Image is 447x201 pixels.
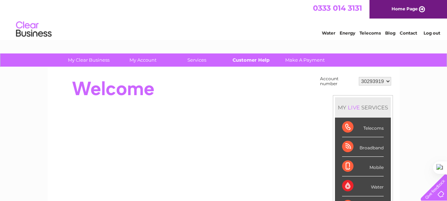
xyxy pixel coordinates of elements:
a: Blog [385,30,395,36]
div: LIVE [346,104,361,111]
a: Customer Help [222,53,280,67]
a: Telecoms [360,30,381,36]
a: Energy [340,30,355,36]
div: Mobile [342,157,384,176]
div: Telecoms [342,118,384,137]
div: Clear Business is a trading name of Verastar Limited (registered in [GEOGRAPHIC_DATA] No. 3667643... [56,4,392,35]
td: Account number [318,74,357,88]
a: Contact [400,30,417,36]
a: My Clear Business [59,53,118,67]
a: Water [322,30,335,36]
div: Broadband [342,137,384,157]
div: Water [342,176,384,196]
img: logo.png [16,19,52,40]
a: Make A Payment [276,53,334,67]
div: MY SERVICES [335,97,391,118]
a: My Account [113,53,172,67]
a: Log out [424,30,440,36]
a: 0333 014 3131 [313,4,362,12]
a: Services [167,53,226,67]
